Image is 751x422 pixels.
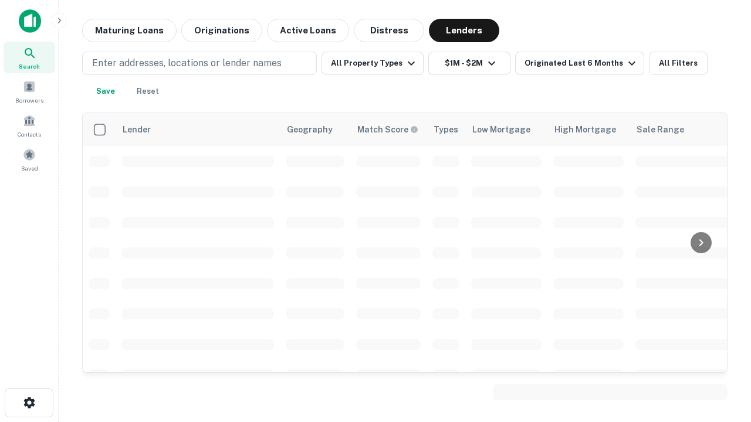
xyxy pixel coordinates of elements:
div: High Mortgage [554,122,616,137]
th: Geography [280,113,350,146]
span: Contacts [18,130,41,139]
button: Distress [354,19,424,42]
th: Lender [116,113,280,146]
a: Contacts [4,110,55,141]
a: Saved [4,144,55,175]
th: Sale Range [630,113,735,146]
a: Search [4,42,55,73]
div: Low Mortgage [472,122,530,137]
span: Search [19,62,40,71]
button: Reset [129,80,167,103]
button: All Property Types [322,52,424,75]
button: Originated Last 6 Months [515,52,644,75]
button: Enter addresses, locations or lender names [82,52,317,75]
img: capitalize-icon.png [19,9,41,33]
div: Types [434,122,458,137]
div: Geography [287,122,333,137]
iframe: Chat Widget [692,291,751,347]
p: Enter addresses, locations or lender names [92,56,282,70]
button: Save your search to get updates of matches that match your search criteria. [87,80,124,103]
span: Saved [21,164,38,173]
button: All Filters [649,52,708,75]
span: Borrowers [15,96,43,105]
div: Lender [123,122,151,137]
button: Active Loans [267,19,349,42]
div: Capitalize uses an advanced AI algorithm to match your search with the best lender. The match sco... [357,123,418,136]
button: Originations [181,19,262,42]
th: High Mortgage [547,113,630,146]
a: Borrowers [4,76,55,107]
h6: Match Score [357,123,416,136]
div: Originated Last 6 Months [525,56,639,70]
button: Lenders [429,19,499,42]
th: Capitalize uses an advanced AI algorithm to match your search with the best lender. The match sco... [350,113,427,146]
div: Sale Range [637,122,684,137]
th: Low Mortgage [465,113,547,146]
button: Maturing Loans [82,19,177,42]
button: $1M - $2M [428,52,510,75]
th: Types [427,113,465,146]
